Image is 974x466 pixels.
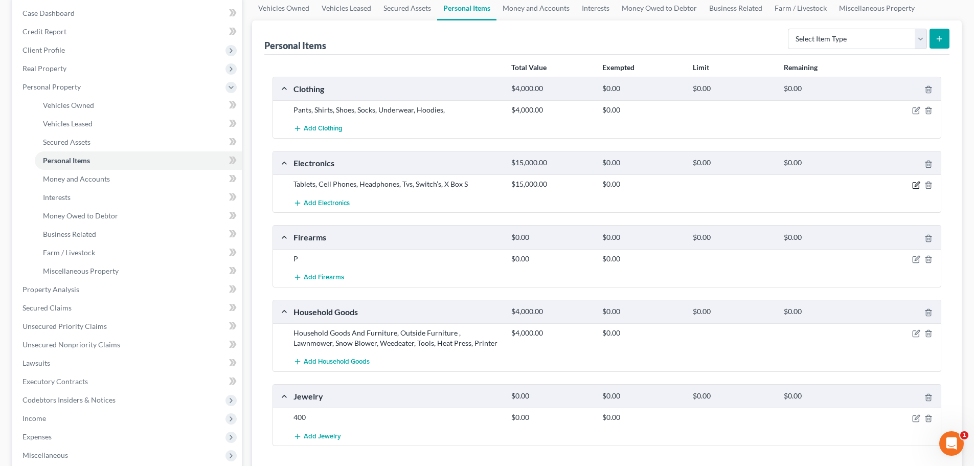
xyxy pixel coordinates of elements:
div: $0.00 [597,233,688,242]
div: $0.00 [597,412,688,423]
span: Add Clothing [304,125,343,133]
span: 1 [960,431,968,439]
div: Pants, Shirts, Shoes, Socks, Underwear, Hoodies, [288,105,506,115]
div: $0.00 [779,307,869,317]
button: Add Clothing [293,119,343,138]
button: Add Electronics [293,193,350,212]
div: $0.00 [779,84,869,94]
a: Money and Accounts [35,170,242,188]
div: $0.00 [597,158,688,168]
div: $0.00 [506,391,597,401]
a: Property Analysis [14,280,242,299]
div: Personal Items [264,39,326,52]
a: Personal Items [35,151,242,170]
div: $0.00 [506,254,597,264]
span: Unsecured Priority Claims [22,322,107,330]
span: Property Analysis [22,285,79,294]
strong: Limit [693,63,709,72]
span: Personal Property [22,82,81,91]
span: Farm / Livestock [43,248,95,257]
strong: Total Value [511,63,547,72]
div: Household Goods [288,306,506,317]
div: Firearms [288,232,506,242]
div: Clothing [288,83,506,94]
div: $0.00 [597,179,688,189]
span: Expenses [22,432,52,441]
span: Real Property [22,64,66,73]
span: Lawsuits [22,359,50,367]
span: Personal Items [43,156,90,165]
a: Vehicles Owned [35,96,242,115]
div: $4,000.00 [506,328,597,338]
span: Executory Contracts [22,377,88,386]
div: $0.00 [779,391,869,401]
span: Add Firearms [304,273,344,281]
div: $0.00 [597,254,688,264]
span: Miscellaneous Property [43,267,119,275]
div: $15,000.00 [506,179,597,189]
span: Add Electronics [304,199,350,207]
span: Client Profile [22,46,65,54]
div: $0.00 [688,233,778,242]
span: Secured Assets [43,138,90,146]
a: Lawsuits [14,354,242,372]
span: Add Household Goods [304,358,370,366]
div: $0.00 [688,158,778,168]
span: Credit Report [22,27,66,36]
span: Money and Accounts [43,174,110,183]
div: $4,000.00 [506,307,597,317]
div: $4,000.00 [506,84,597,94]
div: $0.00 [688,391,778,401]
span: Secured Claims [22,303,72,312]
a: Credit Report [14,23,242,41]
div: $15,000.00 [506,158,597,168]
strong: Exempted [602,63,635,72]
a: Farm / Livestock [35,243,242,262]
button: Add Jewelry [293,427,341,446]
strong: Remaining [784,63,818,72]
div: P [288,254,506,264]
div: $0.00 [688,307,778,317]
span: Interests [43,193,71,202]
span: Case Dashboard [22,9,75,17]
a: Secured Claims [14,299,242,317]
div: $0.00 [506,233,597,242]
a: Secured Assets [35,133,242,151]
a: Vehicles Leased [35,115,242,133]
div: 400 [288,412,506,423]
div: Tablets, Cell Phones, Headphones, Tvs, Switch’s, X Box S [288,179,506,189]
div: Household Goods And Furniture, Outside Furniture , Lawnmower, Snow Blower, Weedeater, Tools, Heat... [288,328,506,348]
span: Codebtors Insiders & Notices [22,395,116,404]
a: Money Owed to Debtor [35,207,242,225]
button: Add Household Goods [293,352,370,371]
span: Business Related [43,230,96,238]
span: Add Jewelry [304,432,341,440]
div: $4,000.00 [506,105,597,115]
a: Executory Contracts [14,372,242,391]
iframe: Intercom live chat [939,431,964,456]
span: Income [22,414,46,423]
a: Unsecured Priority Claims [14,317,242,336]
a: Interests [35,188,242,207]
span: Miscellaneous [22,451,68,459]
a: Unsecured Nonpriority Claims [14,336,242,354]
div: $0.00 [506,412,597,423]
div: $0.00 [779,233,869,242]
span: Vehicles Owned [43,101,94,109]
div: $0.00 [688,84,778,94]
a: Business Related [35,225,242,243]
span: Vehicles Leased [43,119,93,128]
div: $0.00 [597,105,688,115]
span: Unsecured Nonpriority Claims [22,340,120,349]
div: $0.00 [597,328,688,338]
span: Money Owed to Debtor [43,211,118,220]
a: Miscellaneous Property [35,262,242,280]
div: $0.00 [597,391,688,401]
div: $0.00 [597,84,688,94]
div: Jewelry [288,391,506,402]
button: Add Firearms [293,268,344,287]
div: $0.00 [597,307,688,317]
a: Case Dashboard [14,4,242,23]
div: Electronics [288,158,506,168]
div: $0.00 [779,158,869,168]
